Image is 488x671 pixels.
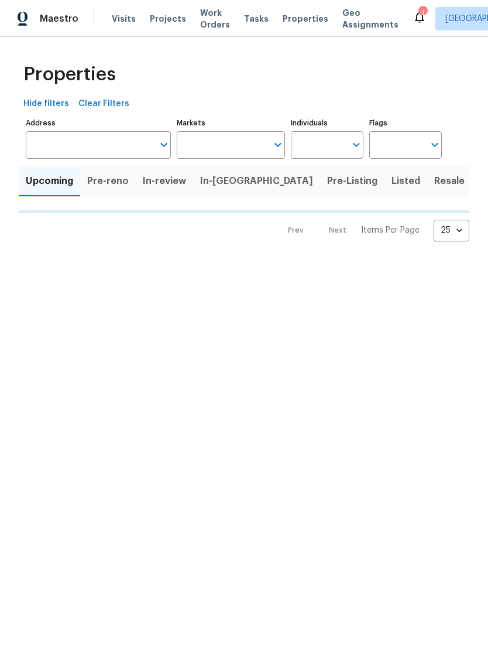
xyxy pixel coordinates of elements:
[283,13,328,25] span: Properties
[200,173,313,189] span: In-[GEOGRAPHIC_DATA]
[26,173,73,189] span: Upcoming
[277,220,469,241] nav: Pagination Navigation
[369,120,442,127] label: Flags
[270,137,286,153] button: Open
[23,69,116,80] span: Properties
[291,120,363,127] label: Individuals
[348,137,365,153] button: Open
[26,120,171,127] label: Address
[23,97,69,111] span: Hide filters
[434,173,465,189] span: Resale
[391,173,420,189] span: Listed
[177,120,286,127] label: Markets
[74,93,134,115] button: Clear Filters
[78,97,129,111] span: Clear Filters
[40,13,78,25] span: Maestro
[427,137,443,153] button: Open
[143,173,186,189] span: In-review
[327,173,377,189] span: Pre-Listing
[244,15,269,23] span: Tasks
[361,224,420,236] p: Items Per Page
[342,7,398,30] span: Geo Assignments
[150,13,186,25] span: Projects
[434,215,469,246] div: 25
[112,13,136,25] span: Visits
[19,93,74,115] button: Hide filters
[156,137,172,153] button: Open
[87,173,129,189] span: Pre-reno
[200,7,230,30] span: Work Orders
[418,7,427,19] div: 1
